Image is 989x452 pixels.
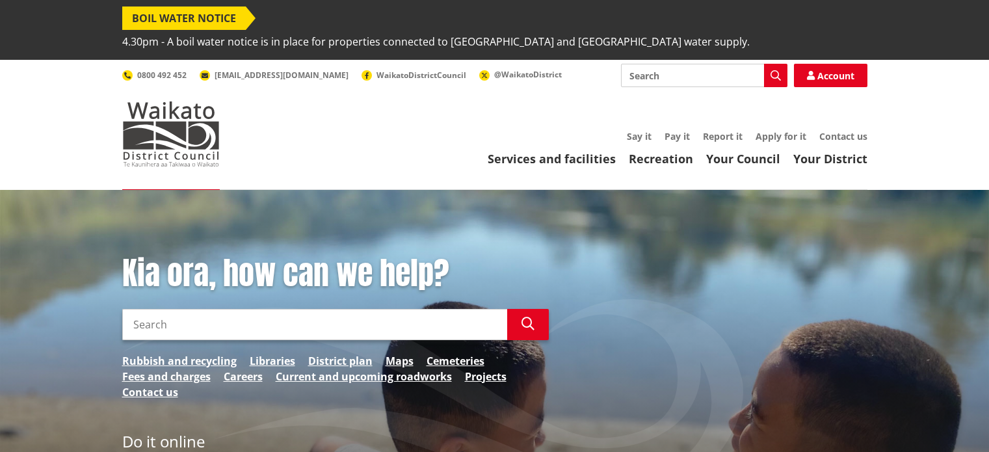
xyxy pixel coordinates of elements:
span: @WaikatoDistrict [494,69,562,80]
a: Fees and charges [122,369,211,384]
img: Waikato District Council - Te Kaunihera aa Takiwaa o Waikato [122,101,220,166]
a: Contact us [122,384,178,400]
a: [EMAIL_ADDRESS][DOMAIN_NAME] [200,70,349,81]
a: Cemeteries [427,353,484,369]
a: Libraries [250,353,295,369]
a: District plan [308,353,373,369]
a: @WaikatoDistrict [479,69,562,80]
a: Rubbish and recycling [122,353,237,369]
h1: Kia ora, how can we help? [122,255,549,293]
a: Services and facilities [488,151,616,166]
a: Pay it [665,130,690,142]
span: [EMAIL_ADDRESS][DOMAIN_NAME] [215,70,349,81]
a: Contact us [819,130,867,142]
a: Projects [465,369,507,384]
a: 0800 492 452 [122,70,187,81]
a: Apply for it [756,130,806,142]
a: Your District [793,151,867,166]
span: 0800 492 452 [137,70,187,81]
a: Say it [627,130,652,142]
a: Account [794,64,867,87]
span: 4.30pm - A boil water notice is in place for properties connected to [GEOGRAPHIC_DATA] and [GEOGR... [122,30,750,53]
a: Report it [703,130,743,142]
a: Your Council [706,151,780,166]
a: WaikatoDistrictCouncil [362,70,466,81]
input: Search input [122,309,507,340]
span: BOIL WATER NOTICE [122,7,246,30]
input: Search input [621,64,787,87]
a: Recreation [629,151,693,166]
a: Current and upcoming roadworks [276,369,452,384]
a: Careers [224,369,263,384]
a: Maps [386,353,414,369]
span: WaikatoDistrictCouncil [376,70,466,81]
